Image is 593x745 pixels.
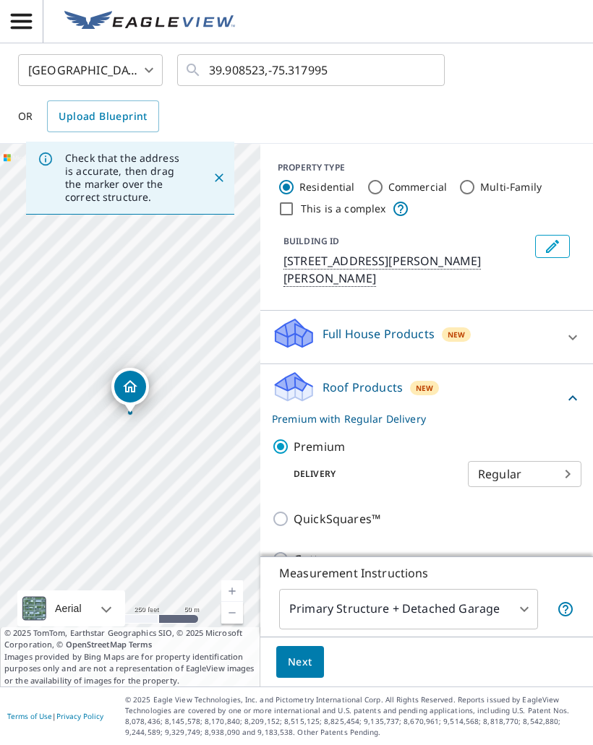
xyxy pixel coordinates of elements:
[4,627,256,651] span: © 2025 TomTom, Earthstar Geographics SIO, © 2025 Microsoft Corporation, ©
[66,639,127,650] a: OpenStreetMap
[64,11,235,33] img: EV Logo
[209,50,415,90] input: Search by address or latitude-longitude
[59,108,147,126] span: Upload Blueprint
[279,589,538,629] div: Primary Structure + Detached Garage
[480,180,542,194] label: Multi-Family
[294,510,380,527] p: QuickSquares™
[299,180,355,194] label: Residential
[323,379,403,396] p: Roof Products
[221,580,243,602] a: Current Level 17, Zoom In
[272,468,468,481] p: Delivery
[294,551,330,568] p: Gutter
[388,180,448,194] label: Commercial
[56,2,244,41] a: EV Logo
[272,370,581,426] div: Roof ProductsNewPremium with Regular Delivery
[65,152,187,204] p: Check that the address is accurate, then drag the marker over the correct structure.
[276,646,324,679] button: Next
[7,712,103,720] p: |
[283,235,339,247] p: BUILDING ID
[279,564,574,582] p: Measurement Instructions
[7,711,52,721] a: Terms of Use
[56,711,103,721] a: Privacy Policy
[294,438,345,455] p: Premium
[129,639,153,650] a: Terms
[18,50,163,90] div: [GEOGRAPHIC_DATA]
[272,316,581,358] div: Full House ProductsNew
[535,235,570,258] button: Edit building 1
[416,382,433,394] span: New
[323,325,435,343] p: Full House Products
[17,590,125,626] div: Aerial
[111,368,149,413] div: Dropped pin, building 1, Residential property, 2244 Martin Ln Morton, PA 19070
[125,694,586,738] p: © 2025 Eagle View Technologies, Inc. and Pictometry International Corp. All Rights Reserved. Repo...
[288,653,312,671] span: Next
[557,600,574,618] span: Your report will include the primary structure and a detached garage if one exists.
[221,602,243,624] a: Current Level 17, Zoom Out
[278,161,576,174] div: PROPERTY TYPE
[18,100,159,132] div: OR
[448,329,465,340] span: New
[468,454,581,494] div: Regular
[301,202,386,216] label: This is a complex
[210,168,229,187] button: Close
[272,411,564,426] p: Premium with Regular Delivery
[51,590,86,626] div: Aerial
[47,100,158,132] a: Upload Blueprint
